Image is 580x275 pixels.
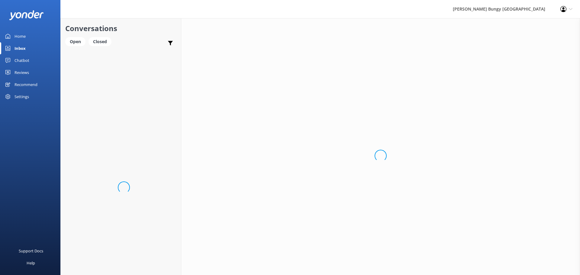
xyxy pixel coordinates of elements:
h2: Conversations [65,23,176,34]
a: Open [65,38,89,45]
div: Recommend [14,78,37,91]
a: Closed [89,38,114,45]
div: Closed [89,37,111,46]
div: Help [27,257,35,269]
img: yonder-white-logo.png [9,10,44,20]
div: Reviews [14,66,29,78]
div: Home [14,30,26,42]
div: Chatbot [14,54,29,66]
div: Inbox [14,42,26,54]
div: Support Docs [19,245,43,257]
div: Open [65,37,85,46]
div: Settings [14,91,29,103]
